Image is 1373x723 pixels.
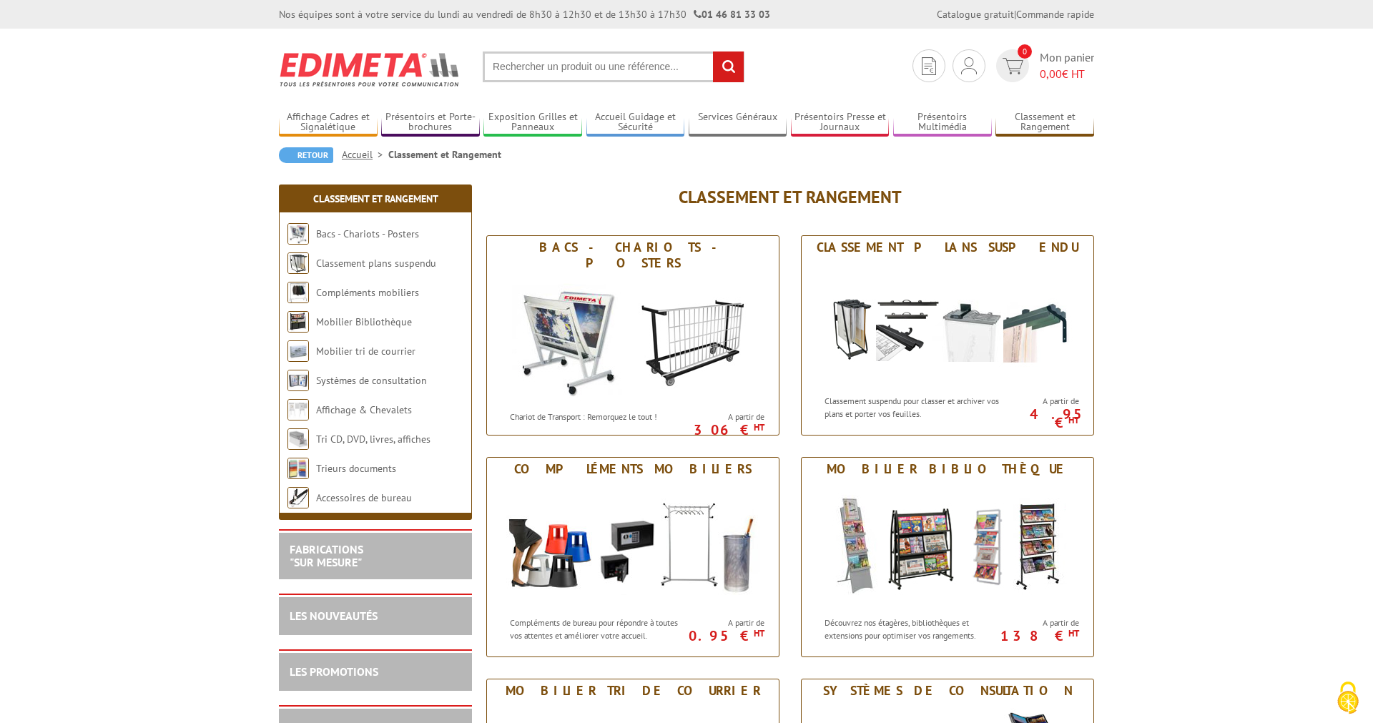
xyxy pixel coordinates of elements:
a: Accueil Guidage et Sécurité [586,111,685,134]
a: devis rapide 0 Mon panier 0,00€ HT [993,49,1094,82]
sup: HT [754,627,764,639]
img: Compléments mobiliers [501,481,765,609]
a: FABRICATIONS"Sur Mesure" [290,542,363,569]
img: Tri CD, DVD, livres, affiches [287,428,309,450]
img: Cookies (fenêtre modale) [1330,680,1366,716]
li: Classement et Rangement [388,147,501,162]
div: Bacs - Chariots - Posters [491,240,775,271]
h1: Classement et Rangement [486,188,1094,207]
a: Présentoirs et Porte-brochures [381,111,480,134]
img: Classement plans suspendu [815,259,1080,388]
div: Mobilier tri de courrier [491,683,775,699]
a: LES PROMOTIONS [290,664,378,679]
img: Classement plans suspendu [287,252,309,274]
img: Affichage & Chevalets [287,399,309,420]
input: rechercher [713,51,744,82]
sup: HT [1068,414,1079,426]
a: Affichage Cadres et Signalétique [279,111,378,134]
img: Bacs - Chariots - Posters [287,223,309,245]
img: Mobilier Bibliothèque [815,481,1080,609]
span: Mon panier [1040,49,1094,82]
a: Accueil [342,148,388,161]
p: 0.95 € [684,631,764,640]
p: Compléments de bureau pour répondre à toutes vos attentes et améliorer votre accueil. [510,616,687,641]
a: Classement plans suspendu [316,257,436,270]
a: Catalogue gratuit [937,8,1014,21]
sup: HT [754,421,764,433]
a: Mobilier tri de courrier [316,345,415,358]
p: 138 € [999,631,1079,640]
a: Trieurs documents [316,462,396,475]
a: Présentoirs Presse et Journaux [791,111,890,134]
a: Classement et Rangement [995,111,1094,134]
p: Chariot de Transport : Remorquez le tout ! [510,410,687,423]
img: Systèmes de consultation [287,370,309,391]
a: Services Généraux [689,111,787,134]
span: 0 [1018,44,1032,59]
a: Accessoires de bureau [316,491,412,504]
button: Cookies (fenêtre modale) [1323,674,1373,723]
img: Mobilier Bibliothèque [287,311,309,333]
div: Systèmes de consultation [805,683,1090,699]
a: Classement plans suspendu Classement plans suspendu Classement suspendu pour classer et archiver ... [801,235,1094,436]
a: Exposition Grilles et Panneaux [483,111,582,134]
a: Systèmes de consultation [316,374,427,387]
div: Classement plans suspendu [805,240,1090,255]
img: devis rapide [1003,58,1023,74]
p: 306 € [684,426,764,434]
a: Commande rapide [1016,8,1094,21]
a: Mobilier Bibliothèque Mobilier Bibliothèque Découvrez nos étagères, bibliothèques et extensions p... [801,457,1094,657]
img: Edimeta [279,43,461,96]
p: Découvrez nos étagères, bibliothèques et extensions pour optimiser vos rangements. [825,616,1002,641]
sup: HT [1068,627,1079,639]
img: Bacs - Chariots - Posters [501,275,765,403]
span: A partir de [1006,395,1079,407]
span: A partir de [692,617,764,629]
img: Compléments mobiliers [287,282,309,303]
span: 0,00 [1040,67,1062,81]
a: Bacs - Chariots - Posters Bacs - Chariots - Posters Chariot de Transport : Remorquez le tout ! A ... [486,235,779,436]
img: devis rapide [922,57,936,75]
span: A partir de [692,411,764,423]
img: Mobilier tri de courrier [287,340,309,362]
input: Rechercher un produit ou une référence... [483,51,744,82]
p: 4.95 € [999,410,1079,427]
a: Compléments mobiliers Compléments mobiliers Compléments de bureau pour répondre à toutes vos atte... [486,457,779,657]
div: Compléments mobiliers [491,461,775,477]
img: Accessoires de bureau [287,487,309,508]
strong: 01 46 81 33 03 [694,8,770,21]
a: Compléments mobiliers [316,286,419,299]
img: Trieurs documents [287,458,309,479]
a: LES NOUVEAUTÉS [290,609,378,623]
span: A partir de [1006,617,1079,629]
div: Mobilier Bibliothèque [805,461,1090,477]
a: Bacs - Chariots - Posters [316,227,419,240]
p: Classement suspendu pour classer et archiver vos plans et porter vos feuilles. [825,395,1002,419]
div: Nos équipes sont à votre service du lundi au vendredi de 8h30 à 12h30 et de 13h30 à 17h30 [279,7,770,21]
div: | [937,7,1094,21]
a: Classement et Rangement [313,192,438,205]
a: Retour [279,147,333,163]
img: devis rapide [961,57,977,74]
a: Affichage & Chevalets [316,403,412,416]
a: Tri CD, DVD, livres, affiches [316,433,430,446]
a: Présentoirs Multimédia [893,111,992,134]
a: Mobilier Bibliothèque [316,315,412,328]
span: € HT [1040,66,1094,82]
